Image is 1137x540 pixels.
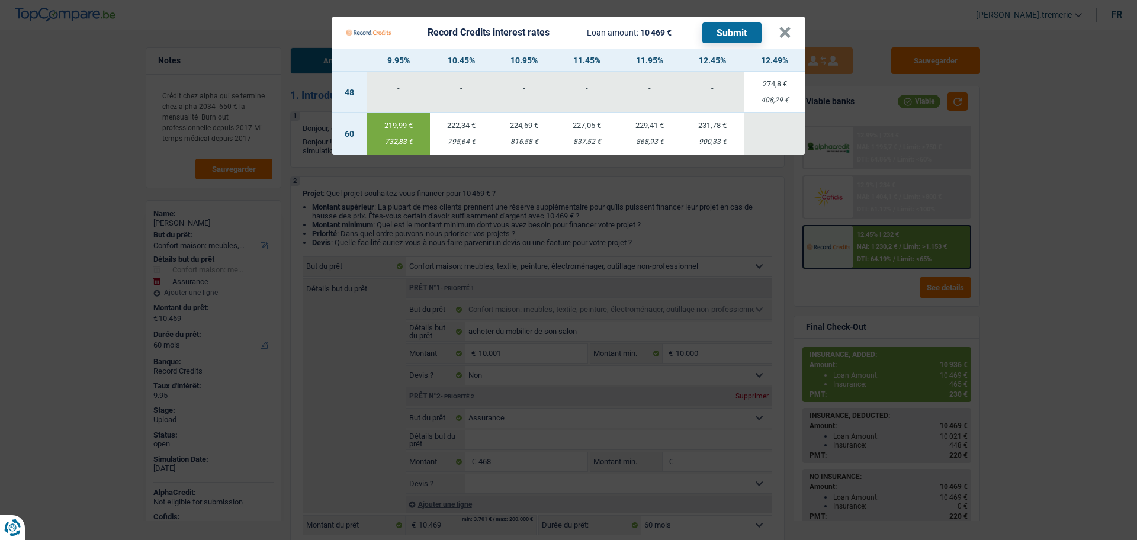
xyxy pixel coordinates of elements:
div: - [430,84,493,92]
div: 900,33 € [681,138,744,146]
button: × [779,27,791,38]
span: Loan amount: [587,28,638,37]
td: 48 [332,72,367,113]
div: 408,29 € [744,97,805,104]
th: 12.45% [681,49,744,72]
div: 229,41 € [618,121,681,129]
div: 227,05 € [555,121,618,129]
td: 60 [332,113,367,155]
th: 11.95% [618,49,681,72]
div: - [744,126,805,133]
th: 10.45% [430,49,493,72]
div: - [618,84,681,92]
th: 10.95% [493,49,555,72]
div: 274,8 € [744,80,805,88]
th: 11.45% [555,49,618,72]
div: 222,34 € [430,121,493,129]
div: Record Credits interest rates [428,28,550,37]
div: - [493,84,555,92]
div: - [367,84,430,92]
div: 816,58 € [493,138,555,146]
img: Record Credits [346,21,391,44]
div: 231,78 € [681,121,744,129]
span: 10 469 € [640,28,672,37]
div: - [681,84,744,92]
th: 9.95% [367,49,430,72]
th: 12.49% [744,49,805,72]
div: 732,83 € [367,138,430,146]
div: 219,99 € [367,121,430,129]
div: 224,69 € [493,121,555,129]
div: 868,93 € [618,138,681,146]
div: 837,52 € [555,138,618,146]
div: - [555,84,618,92]
div: 795,64 € [430,138,493,146]
button: Submit [702,22,762,43]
